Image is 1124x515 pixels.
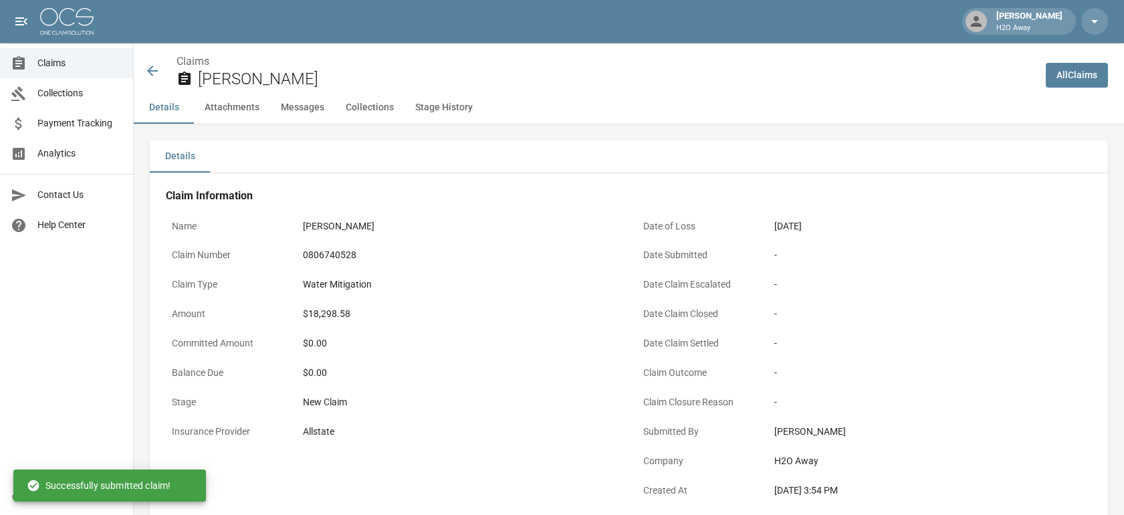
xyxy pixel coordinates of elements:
[1046,63,1108,88] a: AllClaims
[166,242,286,268] p: Claim Number
[12,490,121,504] div: © 2025 One Claim Solution
[405,92,483,124] button: Stage History
[166,189,1092,203] h4: Claim Information
[37,116,122,130] span: Payment Tracking
[637,242,758,268] p: Date Submitted
[637,389,758,415] p: Claim Closure Reason
[637,301,758,327] p: Date Claim Closed
[27,474,171,498] div: Successfully submitted claim!
[303,219,374,233] div: [PERSON_NAME]
[194,92,270,124] button: Attachments
[774,219,802,233] div: [DATE]
[198,70,1035,89] h2: [PERSON_NAME]
[166,272,286,298] p: Claim Type
[774,395,1087,409] div: -
[8,8,35,35] button: open drawer
[774,278,1087,292] div: -
[637,360,758,386] p: Claim Outcome
[303,278,372,292] div: Water Mitigation
[774,484,1087,498] div: [DATE] 3:54 PM
[150,140,210,173] button: Details
[134,92,194,124] button: Details
[774,454,1087,468] div: H2O Away
[166,330,286,356] p: Committed Amount
[166,419,286,445] p: Insurance Provider
[37,86,122,100] span: Collections
[335,92,405,124] button: Collections
[303,248,356,262] div: 0806740528
[774,336,1087,350] div: -
[996,23,1062,34] p: H2O Away
[134,92,1124,124] div: anchor tabs
[177,55,209,68] a: Claims
[150,140,1108,173] div: details tabs
[991,9,1068,33] div: [PERSON_NAME]
[637,478,758,504] p: Created At
[270,92,335,124] button: Messages
[166,389,286,415] p: Stage
[774,307,1087,321] div: -
[166,301,286,327] p: Amount
[637,213,758,239] p: Date of Loss
[166,360,286,386] p: Balance Due
[40,8,94,35] img: ocs-logo-white-transparent.png
[166,213,286,239] p: Name
[637,272,758,298] p: Date Claim Escalated
[774,425,1087,439] div: [PERSON_NAME]
[37,56,122,70] span: Claims
[303,366,615,380] div: $0.00
[303,425,334,439] div: Allstate
[37,188,122,202] span: Contact Us
[177,54,1035,70] nav: breadcrumb
[303,307,350,321] div: $18,298.58
[637,448,758,474] p: Company
[637,419,758,445] p: Submitted By
[774,248,1087,262] div: -
[637,330,758,356] p: Date Claim Settled
[303,395,615,409] div: New Claim
[37,218,122,232] span: Help Center
[37,146,122,161] span: Analytics
[303,336,615,350] div: $0.00
[774,366,1087,380] div: -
